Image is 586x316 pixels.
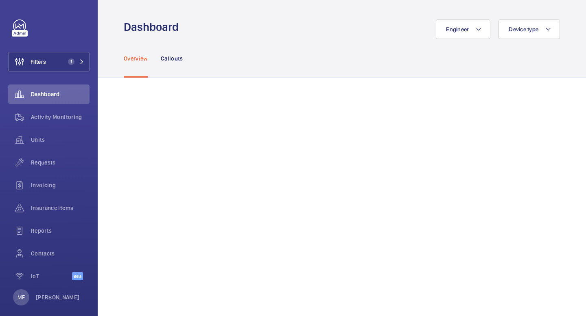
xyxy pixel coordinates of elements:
[8,52,90,71] button: Filters1
[499,19,560,39] button: Device type
[31,158,90,167] span: Requests
[36,293,80,301] p: [PERSON_NAME]
[31,181,90,189] span: Invoicing
[509,26,538,32] span: Device type
[17,293,25,301] p: MF
[31,204,90,212] span: Insurance items
[31,249,90,258] span: Contacts
[31,113,90,121] span: Activity Monitoring
[31,58,46,66] span: Filters
[124,19,184,35] h1: Dashboard
[436,19,490,39] button: Engineer
[31,90,90,98] span: Dashboard
[68,58,74,65] span: 1
[446,26,469,32] span: Engineer
[124,54,148,63] p: Overview
[161,54,183,63] p: Callouts
[72,272,83,280] span: Beta
[31,136,90,144] span: Units
[31,227,90,235] span: Reports
[31,272,72,280] span: IoT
